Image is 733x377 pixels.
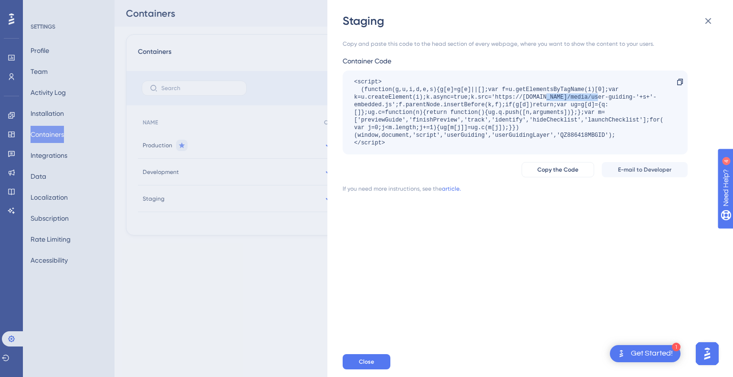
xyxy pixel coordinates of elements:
[343,13,720,29] div: Staging
[354,78,667,147] div: <script> (function(g,u,i,d,e,s){g[e]=g[e]||[];var f=u.getElementsByTagName(i)[0];var k=u.createEl...
[442,185,461,193] a: article.
[602,162,688,177] button: E-mail to Developer
[343,55,688,67] div: Container Code
[343,185,442,193] div: If you need more instructions, see the
[631,348,673,359] div: Get Started!
[343,354,390,369] button: Close
[22,2,60,14] span: Need Help?
[618,166,671,173] span: E-mail to Developer
[343,40,688,48] div: Copy and paste this code to the head section of every webpage, where you want to show the content...
[693,339,722,368] iframe: UserGuiding AI Assistant Launcher
[66,5,69,12] div: 4
[616,348,627,359] img: launcher-image-alternative-text
[359,358,374,366] span: Close
[522,162,594,177] button: Copy the Code
[537,166,578,173] span: Copy the Code
[672,343,681,351] div: 1
[610,345,681,362] div: Open Get Started! checklist, remaining modules: 1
